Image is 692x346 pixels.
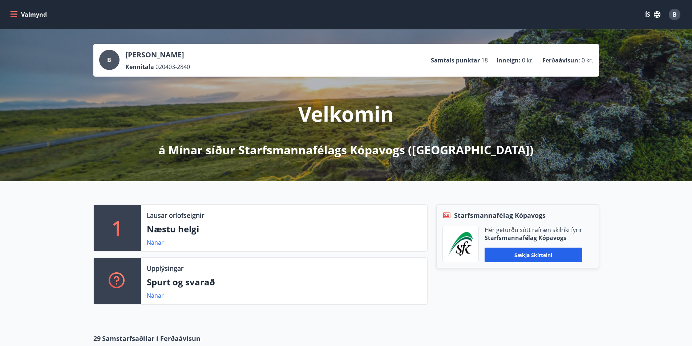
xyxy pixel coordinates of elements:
p: Ferðaávísun : [542,56,580,64]
span: 0 kr. [522,56,534,64]
span: 0 kr. [582,56,593,64]
img: x5MjQkxwhnYn6YREZUTEa9Q4KsBUeQdWGts9Dj4O.png [448,232,473,256]
p: Upplýsingar [147,264,183,273]
p: Inneign : [497,56,521,64]
p: Lausar orlofseignir [147,211,204,220]
p: Samtals punktar [431,56,480,64]
a: Nánar [147,292,164,300]
span: 29 [93,334,101,343]
span: B [107,56,111,64]
p: [PERSON_NAME] [125,50,190,60]
span: B [673,11,677,19]
span: Samstarfsaðilar í Ferðaávísun [102,334,201,343]
button: Sækja skírteini [485,248,582,262]
p: Velkomin [298,100,394,127]
p: á Mínar síður Starfsmannafélags Kópavogs ([GEOGRAPHIC_DATA]) [158,142,534,158]
button: ÍS [641,8,664,21]
span: 18 [481,56,488,64]
p: Spurt og svarað [147,276,421,288]
button: menu [9,8,50,21]
button: B [666,6,683,23]
a: Nánar [147,239,164,247]
span: 020403-2840 [155,63,190,71]
p: Næstu helgi [147,223,421,235]
p: 1 [112,214,123,242]
p: Starfsmannafélag Kópavogs [485,234,582,242]
p: Hér geturðu sótt rafræn skilríki fyrir [485,226,582,234]
span: Starfsmannafélag Kópavogs [454,211,546,220]
p: Kennitala [125,63,154,71]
